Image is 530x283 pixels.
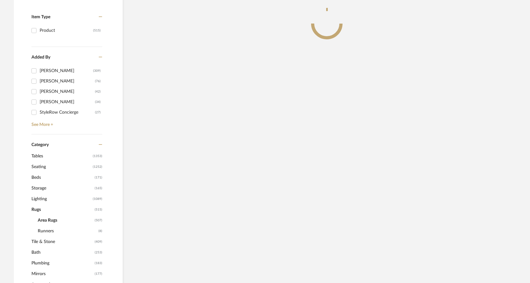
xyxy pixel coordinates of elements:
[31,161,91,172] span: Seating
[98,226,102,236] span: (8)
[30,117,102,127] a: See More +
[38,226,97,236] span: Runners
[93,162,102,172] span: (1252)
[95,247,102,258] span: (253)
[31,172,93,183] span: Beds
[95,107,101,117] div: (27)
[95,173,102,183] span: (171)
[31,55,50,59] span: Added By
[95,87,101,97] div: (42)
[95,76,101,86] div: (76)
[31,15,50,19] span: Item Type
[31,247,93,258] span: Bath
[40,97,95,107] div: [PERSON_NAME]
[93,194,102,204] span: (1089)
[95,183,102,193] span: (165)
[95,269,102,279] span: (177)
[31,258,93,269] span: Plumbing
[38,215,93,226] span: Area Rugs
[31,194,91,204] span: Lighting
[31,204,93,215] span: Rugs
[95,215,102,225] span: (507)
[40,66,93,76] div: [PERSON_NAME]
[31,151,91,161] span: Tables
[95,97,101,107] div: (34)
[40,87,95,97] div: [PERSON_NAME]
[40,107,95,117] div: StyleRow Concierge
[95,237,102,247] span: (409)
[95,258,102,268] span: (183)
[95,205,102,215] span: (515)
[31,183,93,194] span: Storage
[31,142,49,148] span: Category
[93,66,101,76] div: (309)
[93,151,102,161] span: (1353)
[93,25,101,36] div: (515)
[31,236,93,247] span: Tile & Stone
[40,25,93,36] div: Product
[40,76,95,86] div: [PERSON_NAME]
[31,269,93,279] span: Mirrors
